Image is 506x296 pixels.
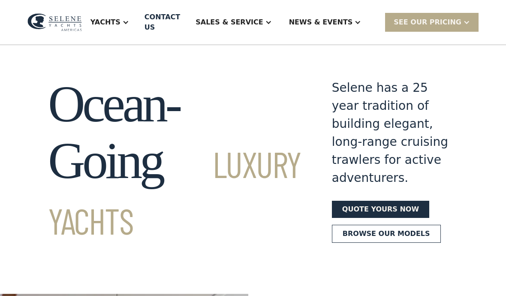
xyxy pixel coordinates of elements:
div: Sales & Service [196,17,263,27]
div: SEE Our Pricing [385,13,479,31]
div: Yachts [90,17,120,27]
div: SEE Our Pricing [394,17,461,27]
span: Luxury Yachts [48,142,301,242]
h1: Ocean-Going [48,76,301,246]
div: Contact US [145,12,180,33]
div: Yachts [82,5,138,39]
div: News & EVENTS [280,5,370,39]
a: Quote yours now [332,201,429,218]
img: logo [27,13,82,31]
div: Selene has a 25 year tradition of building elegant, long-range cruising trawlers for active adven... [332,79,458,187]
a: Browse our models [332,225,441,243]
div: News & EVENTS [289,17,353,27]
div: Sales & Service [187,5,280,39]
